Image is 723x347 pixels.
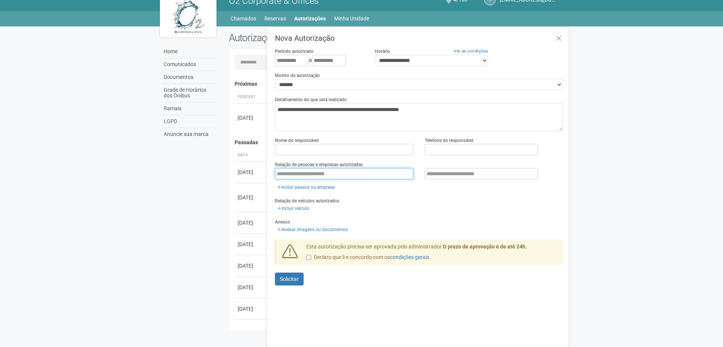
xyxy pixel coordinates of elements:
[275,96,347,103] label: Detalhamento do que será realizado
[235,149,269,162] th: Data
[301,243,563,265] div: Esta autorização precisa ser aprovada pelo administrador.
[230,13,256,24] a: Chamados
[162,71,218,84] a: Documentos
[275,183,337,191] a: Incluir pessoa ou empresa
[162,84,218,102] a: Grade de Horários dos Ônibus
[238,114,266,122] div: [DATE]
[275,225,350,234] a: Anexar imagens ou documentos
[238,262,266,270] div: [DATE]
[238,305,266,313] div: [DATE]
[275,34,563,42] h3: Nova Autorização
[306,254,429,261] label: Declaro que li e concordo com os
[443,244,527,250] strong: O prazo de aprovação é de até 24h.
[275,161,363,168] label: Relação de pessoas e empresas autorizadas
[264,13,286,24] a: Reservas
[334,13,369,24] a: Minha Unidade
[229,32,390,43] h2: Autorizações
[275,55,363,66] div: a
[390,254,429,260] a: condições gerais
[238,219,266,227] div: [DATE]
[306,255,311,260] input: Declaro que li e concordo com oscondições gerais
[280,276,299,282] span: Solicitar
[275,72,320,79] label: Motivo da autorização
[162,102,218,115] a: Ramais
[162,128,218,140] a: Anuncie sua marca
[275,204,312,213] a: Incluir veículo
[238,241,266,248] div: [DATE]
[275,219,290,225] label: Anexos
[238,168,266,176] div: [DATE]
[275,273,304,285] button: Solicitar
[454,48,488,54] a: Ver as condições
[162,45,218,58] a: Home
[275,197,339,204] label: Relação de veículos autorizados
[162,115,218,128] a: LGPD
[275,48,313,55] label: Período autorizado
[275,137,319,144] label: Nome do responsável
[238,284,266,291] div: [DATE]
[425,137,473,144] label: Telefone do responsável
[235,81,558,87] h4: Próximas
[235,140,558,145] h4: Passadas
[294,13,326,24] a: Autorizações
[238,194,266,201] div: [DATE]
[235,91,269,103] th: Período
[162,58,218,71] a: Comunicados
[375,48,390,55] label: Horário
